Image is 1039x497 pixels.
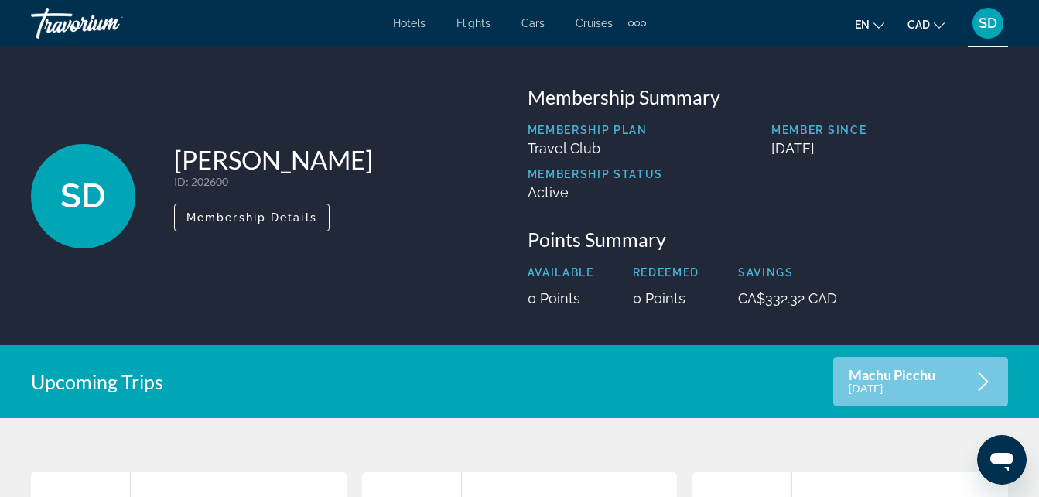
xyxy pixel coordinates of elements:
[528,228,1009,251] h3: Points Summary
[738,266,837,279] p: Savings
[186,211,317,224] span: Membership Details
[174,207,330,224] a: Membership Details
[174,144,373,175] h1: [PERSON_NAME]
[31,3,186,43] a: Travorium
[855,13,884,36] button: Change language
[528,168,664,180] p: Membership Status
[738,290,837,307] p: CA$332.32 CAD
[521,17,545,29] a: Cars
[60,176,106,216] span: SD
[576,17,613,29] a: Cruises
[633,266,699,279] p: Redeemed
[174,175,186,188] span: ID
[174,175,373,188] p: : 202600
[979,15,997,31] span: SD
[855,19,870,31] span: en
[968,7,1008,39] button: User Menu
[528,140,664,156] p: Travel Club
[771,124,1008,136] p: Member Since
[771,140,1008,156] p: [DATE]
[174,204,330,231] button: Membership Details
[907,19,930,31] span: CAD
[977,435,1027,485] iframe: Button to launch messaging window
[849,368,935,382] p: Machu Picchu
[393,17,426,29] a: Hotels
[528,85,1009,108] h3: Membership Summary
[456,17,490,29] a: Flights
[833,357,1008,406] a: Machu Picchu[DATE]
[528,266,594,279] p: Available
[31,370,163,393] h2: Upcoming Trips
[528,290,594,307] p: 0 Points
[528,184,664,201] p: Active
[849,382,935,395] p: [DATE]
[907,13,945,36] button: Change currency
[528,124,664,136] p: Membership Plan
[628,11,646,36] button: Extra navigation items
[633,290,699,307] p: 0 Points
